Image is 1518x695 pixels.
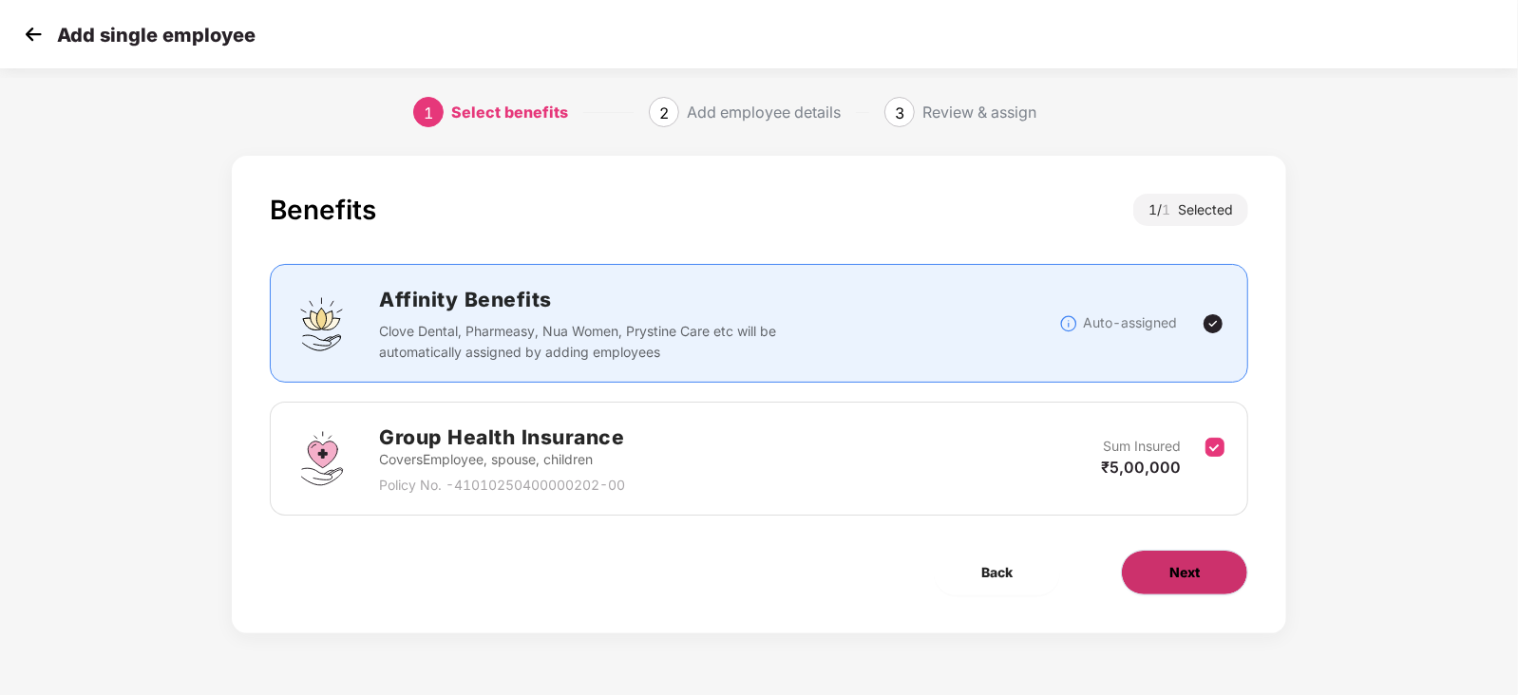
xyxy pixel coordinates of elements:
[1162,201,1178,217] span: 1
[1133,194,1248,226] div: 1 / Selected
[895,103,904,122] span: 3
[451,97,568,127] div: Select benefits
[379,449,625,470] p: Covers Employee, spouse, children
[981,562,1013,583] span: Back
[57,24,256,47] p: Add single employee
[1101,458,1181,477] span: ₹5,00,000
[1121,550,1248,595] button: Next
[270,194,376,226] div: Benefits
[659,103,669,122] span: 2
[1059,314,1078,333] img: svg+xml;base64,PHN2ZyBpZD0iSW5mb18tXzMyeDMyIiBkYXRhLW5hbWU9IkluZm8gLSAzMngzMiIgeG1sbnM9Imh0dHA6Ly...
[922,97,1036,127] div: Review & assign
[1169,562,1200,583] span: Next
[379,475,625,496] p: Policy No. - 41010250400000202-00
[379,321,787,363] p: Clove Dental, Pharmeasy, Nua Women, Prystine Care etc will be automatically assigned by adding em...
[687,97,841,127] div: Add employee details
[294,295,351,352] img: svg+xml;base64,PHN2ZyBpZD0iQWZmaW5pdHlfQmVuZWZpdHMiIGRhdGEtbmFtZT0iQWZmaW5pdHkgQmVuZWZpdHMiIHhtbG...
[294,430,351,487] img: svg+xml;base64,PHN2ZyBpZD0iR3JvdXBfSGVhbHRoX0luc3VyYW5jZSIgZGF0YS1uYW1lPSJHcm91cCBIZWFsdGggSW5zdX...
[379,284,1059,315] h2: Affinity Benefits
[1103,436,1181,457] p: Sum Insured
[1202,312,1224,335] img: svg+xml;base64,PHN2ZyBpZD0iVGljay0yNHgyNCIgeG1sbnM9Imh0dHA6Ly93d3cudzMub3JnLzIwMDAvc3ZnIiB3aWR0aD...
[379,422,625,453] h2: Group Health Insurance
[934,550,1060,595] button: Back
[19,20,47,48] img: svg+xml;base64,PHN2ZyB4bWxucz0iaHR0cDovL3d3dy53My5vcmcvMjAwMC9zdmciIHdpZHRoPSIzMCIgaGVpZ2h0PSIzMC...
[1083,312,1177,333] p: Auto-assigned
[424,103,433,122] span: 1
